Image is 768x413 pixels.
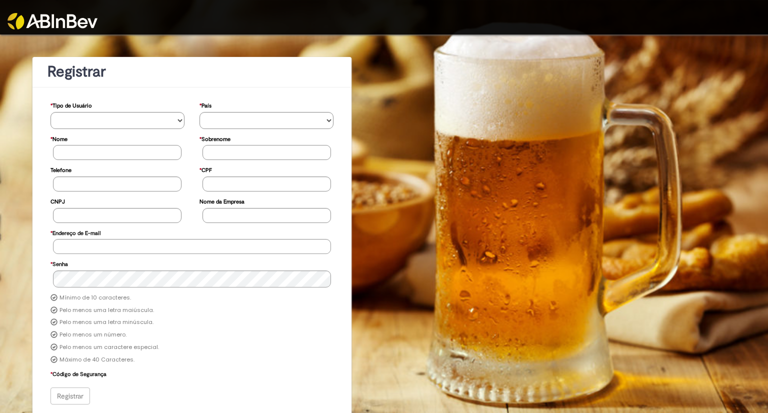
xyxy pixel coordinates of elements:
label: Pelo menos uma letra maiúscula. [59,306,154,314]
label: Pelo menos um caractere especial. [59,343,159,351]
label: Endereço de E-mail [50,225,100,239]
img: ABInbev-white.png [7,13,97,29]
h1: Registrar [47,63,336,80]
label: CNPJ [50,193,65,208]
label: Telefone [50,162,71,176]
label: Tipo de Usuário [50,97,92,112]
label: Nome [50,131,67,145]
label: Nome da Empresa [199,193,244,208]
label: Máximo de 40 Caracteres. [59,356,134,364]
label: Sobrenome [199,131,230,145]
label: Pelo menos um número. [59,331,126,339]
label: Senha [50,256,68,270]
label: Código de Segurança [50,366,106,380]
label: CPF [199,162,212,176]
label: Mínimo de 10 caracteres. [59,294,131,302]
label: Pelo menos uma letra minúscula. [59,318,153,326]
label: País [199,97,211,112]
